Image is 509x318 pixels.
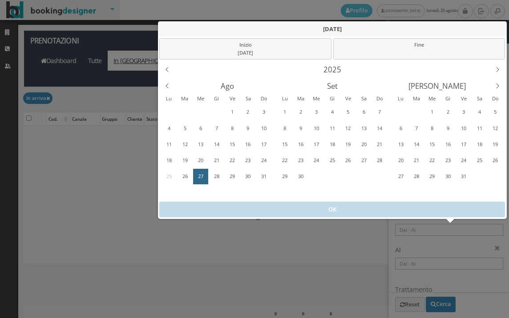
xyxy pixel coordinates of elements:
div: Giovedì, Ottobre 16 [440,136,456,152]
div: Lunedì, Settembre 29 [277,169,292,184]
div: 5 [489,105,502,119]
div: 27 [357,153,371,167]
div: Next Year [489,61,506,78]
div: Domenica [372,94,388,103]
div: Venerdì, Settembre 26 [340,152,355,168]
div: Martedì, Agosto 12 [178,136,193,152]
div: Giovedì, Agosto 7 [209,120,224,136]
div: 28 [373,153,387,167]
div: Venerdì [340,94,356,103]
div: 26 [341,153,355,167]
div: 15 [425,137,439,151]
div: Giovedì, Settembre 25 [324,152,339,168]
div: 9 [294,121,307,135]
div: Oggi, Lunedì, Agosto 25 [162,169,177,184]
div: Next Month [489,78,506,94]
div: Lunedì, Luglio 28 [162,104,177,119]
div: Venerdì, Ottobre 10 [456,120,471,136]
div: 18 [473,137,486,151]
div: 11 [162,137,176,151]
div: 21 [373,137,387,151]
div: 3 [457,105,471,119]
div: Domenica, Settembre 7 [256,185,271,200]
div: 18 [162,153,176,167]
div: Sabato, Ottobre 25 [472,152,487,168]
div: 17 [310,137,323,151]
div: 4 [473,105,486,119]
div: Mercoledì, Luglio 30 [193,104,208,119]
div: 29 [226,169,239,183]
div: 13 [357,121,371,135]
div: Lunedì, Settembre 15 [277,136,292,152]
div: 19 [341,137,355,151]
div: Giovedì, Settembre 11 [324,120,339,136]
div: 19 [489,137,502,151]
div: 8 [425,121,439,135]
div: Mercoledì, Agosto 13 [193,136,208,152]
div: Lunedì, Ottobre 13 [393,136,408,152]
div: 20 [194,153,208,167]
div: 31 [257,169,271,183]
div: Venerdì, Novembre 7 [456,185,471,200]
div: Lunedì, Agosto 18 [162,152,177,168]
div: 24 [457,153,471,167]
div: Mercoledì, Settembre 3 [193,185,208,200]
div: Domenica, Agosto 17 [256,136,271,152]
div: 26 [178,169,192,183]
div: Sabato, Settembre 13 [356,120,371,136]
div: 12 [341,121,355,135]
div: Venerdì, Ottobre 31 [456,169,471,184]
div: Martedì, Ottobre 21 [409,152,424,168]
div: Domenica, Ottobre 26 [488,152,503,168]
div: Venerdì [224,94,240,103]
div: Martedì, Agosto 5 [178,120,193,136]
div: Mercoledì, Ottobre 8 [309,185,324,200]
div: Giovedì [440,94,456,103]
div: 2025 [175,61,489,78]
div: Venerdì, Ottobre 17 [456,136,471,152]
div: 11 [325,121,339,135]
div: Giovedì, Settembre 18 [324,136,339,152]
div: Martedì, Novembre 4 [409,185,424,200]
div: 4 [162,121,176,135]
div: Domenica, Agosto 3 [256,104,271,119]
div: Mercoledì, Ottobre 22 [424,152,440,168]
div: 7 [210,121,223,135]
div: 15 [278,137,292,151]
div: Martedì, Settembre 23 [293,152,308,168]
div: Venerdì, Ottobre 10 [340,185,355,200]
div: 12 [489,121,502,135]
div: 1 [226,105,239,119]
div: Domenica, Ottobre 5 [488,104,503,119]
div: Martedì, Settembre 16 [293,136,308,152]
div: Domenica, Agosto 31 [256,169,271,184]
div: Giovedì [209,94,225,103]
div: Domenica, Agosto 24 [256,152,271,168]
div: 10 [257,121,271,135]
div: Domenica, Ottobre 5 [372,169,387,184]
div: Domenica, Novembre 9 [488,185,503,200]
div: Lunedì, Settembre 1 [277,104,292,119]
div: Giovedì, Ottobre 30 [440,169,456,184]
div: Sabato, Novembre 1 [472,169,487,184]
div: Mercoledì, Settembre 3 [309,104,324,119]
div: 28 [210,169,223,183]
div: Sabato, Ottobre 18 [472,136,487,152]
div: Giovedì, Agosto 21 [209,152,224,168]
div: Venerdì, Agosto 29 [225,169,240,184]
div: Martedì, Ottobre 7 [409,120,424,136]
div: Mercoledì [308,94,324,103]
div: Lunedì [392,94,408,103]
div: Domenica [256,94,272,103]
div: Martedì, Agosto 19 [178,152,193,168]
div: Sabato, Ottobre 11 [472,120,487,136]
div: 6 [194,121,208,135]
div: Sabato, Settembre 20 [356,136,371,152]
div: 28 [410,169,424,183]
div: Mercoledì, Ottobre 8 [424,120,440,136]
div: Sabato [472,94,488,103]
div: 22 [425,153,439,167]
div: Giovedì, Ottobre 2 [440,104,456,119]
div: Martedì, Agosto 26 [178,169,193,184]
div: 8 [226,121,239,135]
